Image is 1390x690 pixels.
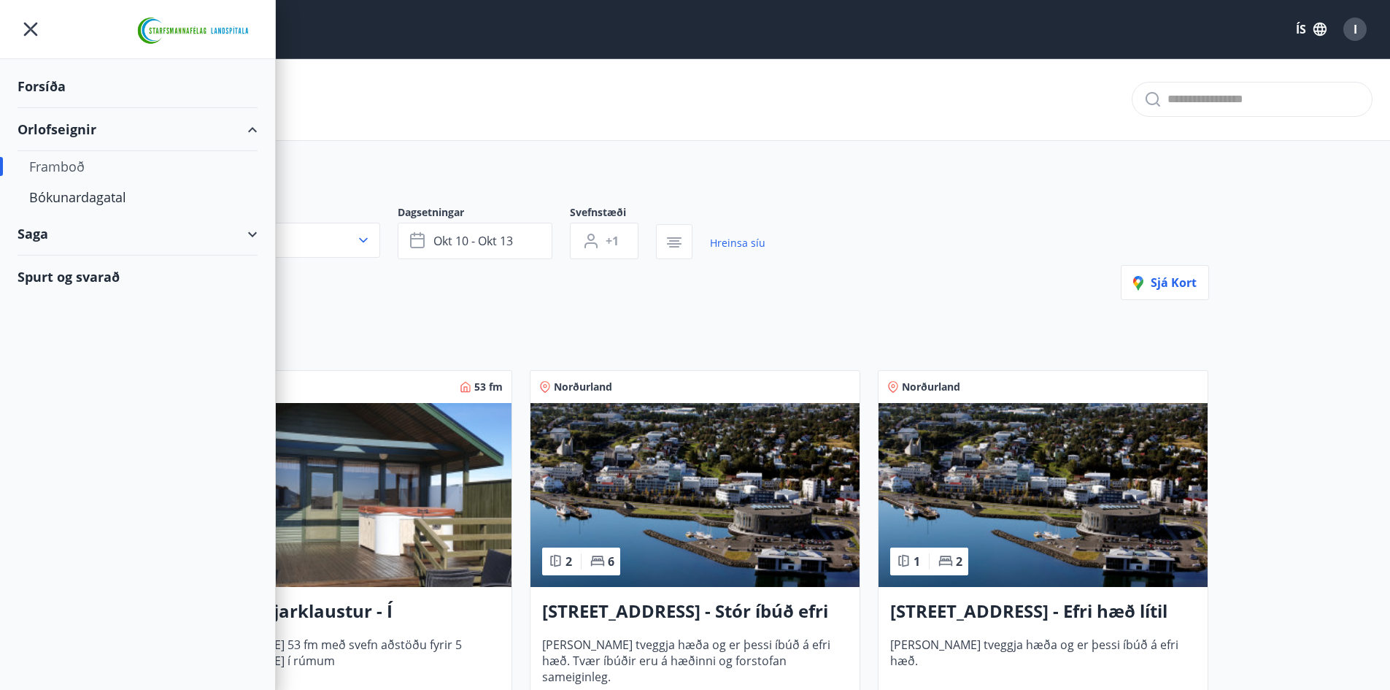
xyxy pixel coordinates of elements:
[608,553,614,570] span: 6
[879,403,1208,587] img: Paella dish
[902,380,960,394] span: Norðurland
[542,637,848,685] span: [PERSON_NAME] tveggja hæða og er þessi íbúð á efri hæð. Tvær íbúðir eru á hæðinni og forstofan sa...
[182,205,398,223] span: Svæði
[18,16,44,42] button: menu
[18,212,258,256] div: Saga
[1337,12,1372,47] button: I
[890,599,1196,625] h3: [STREET_ADDRESS] - Efri hæð lítil íbúð 2
[18,108,258,151] div: Orlofseignir
[565,553,572,570] span: 2
[131,16,258,45] img: union_logo
[1121,265,1209,300] button: Sjá kort
[398,205,570,223] span: Dagsetningar
[474,380,503,394] span: 53 fm
[194,637,500,685] span: [PERSON_NAME] 53 fm með svefn aðstöðu fyrir 5 [PERSON_NAME] í rúmum
[956,553,962,570] span: 2
[29,182,246,212] div: Bókunardagatal
[570,223,638,259] button: +1
[554,380,612,394] span: Norðurland
[29,151,246,182] div: Framboð
[398,223,552,259] button: okt 10 - okt 13
[542,599,848,625] h3: [STREET_ADDRESS] - Stór íbúð efri hæð íbúð 1
[710,227,765,259] a: Hreinsa síu
[182,223,380,258] button: Allt
[18,65,258,108] div: Forsíða
[606,233,619,249] span: +1
[530,403,860,587] img: Paella dish
[18,256,258,298] div: Spurt og svarað
[182,403,511,587] img: Paella dish
[1288,16,1335,42] button: ÍS
[1354,21,1357,37] span: I
[194,599,500,625] h3: Kirkjubæjarklaustur - Í [PERSON_NAME] Hæðargarðs
[914,553,920,570] span: 1
[890,637,1196,685] span: [PERSON_NAME] tveggja hæða og er þessi íbúð á efri hæð.
[1133,275,1197,291] span: Sjá kort
[433,233,513,249] span: okt 10 - okt 13
[570,205,656,223] span: Svefnstæði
